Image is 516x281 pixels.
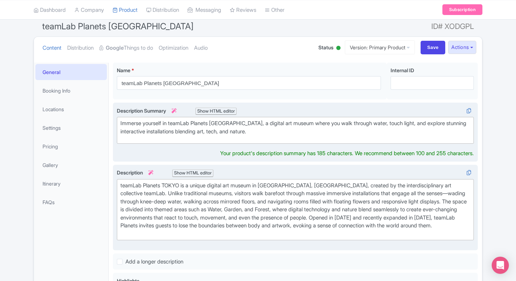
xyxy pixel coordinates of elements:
a: Itinerary [35,176,107,192]
div: Open Intercom Messenger [492,257,509,274]
div: teamLab Planets TOKYO is a unique digital art museum in [GEOGRAPHIC_DATA], [GEOGRAPHIC_DATA], cre... [120,182,470,238]
strong: Google [106,44,124,52]
span: Add a longer description [125,258,183,265]
button: Actions [448,41,476,54]
span: Internal ID [391,67,414,73]
a: Pricing [35,138,107,154]
span: Description [117,169,154,176]
span: Name [117,67,130,73]
a: Booking Info [35,83,107,99]
a: Locations [35,101,107,117]
span: Description Summary [117,108,178,114]
div: Show HTML editor [195,108,237,115]
a: Distribution [67,37,94,59]
div: Your product's description summary has 185 characters. We recommend between 100 and 255 characters. [220,149,474,158]
a: FAQs [35,194,107,210]
a: Audio [194,37,208,59]
a: Subscription [442,4,482,15]
a: General [35,64,107,80]
a: Optimization [159,37,188,59]
span: Status [318,44,333,51]
div: Show HTML editor [172,169,213,177]
span: teamLab Planets [GEOGRAPHIC_DATA] [42,21,194,31]
input: Save [421,41,446,54]
a: Gallery [35,157,107,173]
a: Version: Primary Product [345,40,415,54]
a: GoogleThings to do [99,37,153,59]
div: Immerse yourself in teamLab Planets [GEOGRAPHIC_DATA], a digital art museum where you walk throug... [120,119,470,135]
div: Active [335,43,342,54]
a: Content [43,37,61,59]
span: ID# XODGPL [431,19,474,34]
a: Settings [35,120,107,136]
